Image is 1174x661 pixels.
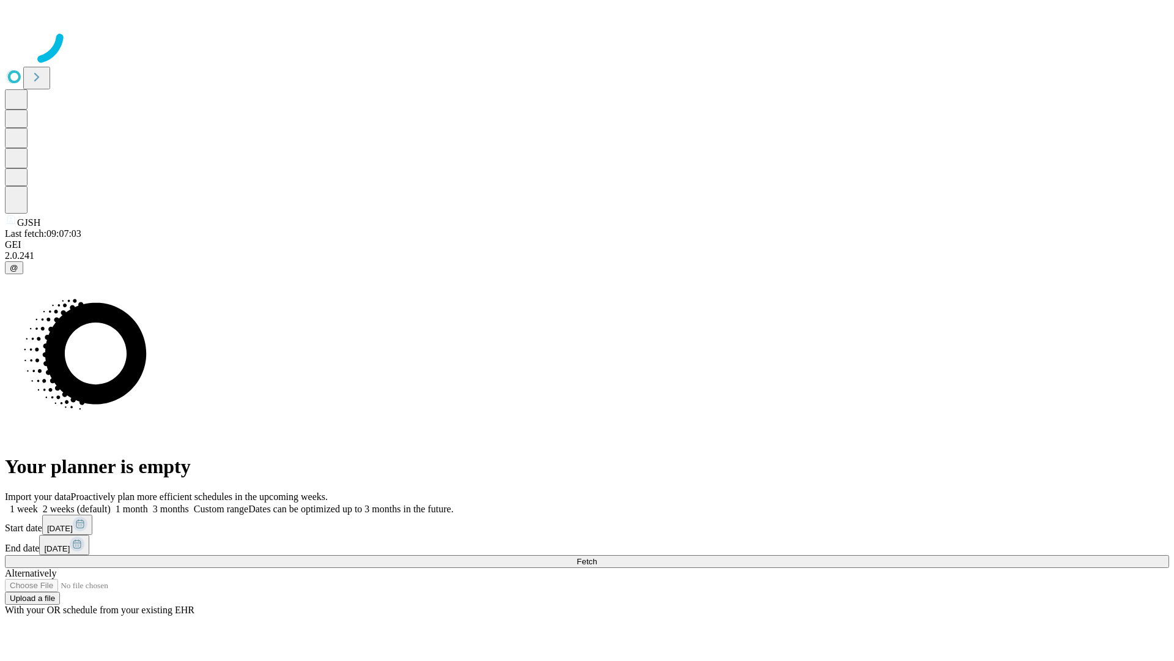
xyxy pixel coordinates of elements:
[5,250,1169,261] div: 2.0.241
[47,524,73,533] span: [DATE]
[5,555,1169,568] button: Fetch
[5,515,1169,535] div: Start date
[10,504,38,514] span: 1 week
[42,515,92,535] button: [DATE]
[248,504,453,514] span: Dates can be optimized up to 3 months in the future.
[71,491,328,502] span: Proactively plan more efficient schedules in the upcoming weeks.
[5,535,1169,555] div: End date
[10,263,18,272] span: @
[44,544,70,553] span: [DATE]
[17,217,40,228] span: GJSH
[5,605,194,615] span: With your OR schedule from your existing EHR
[194,504,248,514] span: Custom range
[39,535,89,555] button: [DATE]
[43,504,111,514] span: 2 weeks (default)
[5,261,23,274] button: @
[5,239,1169,250] div: GEI
[116,504,148,514] span: 1 month
[5,491,71,502] span: Import your data
[5,455,1169,478] h1: Your planner is empty
[5,568,56,578] span: Alternatively
[5,592,60,605] button: Upload a file
[5,228,81,239] span: Last fetch: 09:07:03
[153,504,189,514] span: 3 months
[577,557,597,566] span: Fetch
